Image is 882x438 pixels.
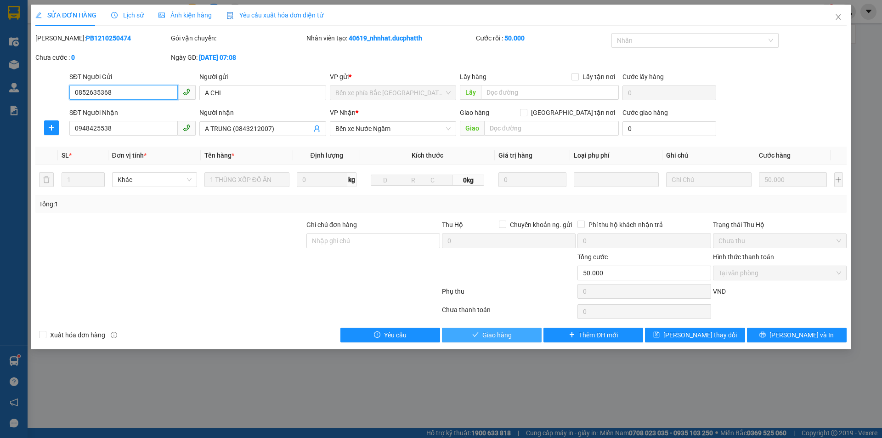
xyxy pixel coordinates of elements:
[112,152,147,159] span: Đơn vị tính
[171,33,305,43] div: Gói vận chuyển:
[825,5,851,30] button: Close
[498,172,567,187] input: 0
[313,125,321,132] span: user-add
[39,199,340,209] div: Tổng: 1
[46,330,109,340] span: Xuất hóa đơn hàng
[460,73,486,80] span: Lấy hàng
[713,253,774,261] label: Hình thức thanh toán
[69,108,196,118] div: SĐT Người Nhận
[441,305,577,321] div: Chưa thanh toán
[622,85,716,100] input: Cước lấy hàng
[653,331,660,339] span: save
[834,172,843,187] button: plus
[622,73,664,80] label: Cước lấy hàng
[506,220,576,230] span: Chuyển khoản ng. gửi
[713,220,847,230] div: Trạng thái Thu Hộ
[204,172,289,187] input: VD: Bàn, Ghế
[226,12,234,19] img: icon
[86,34,131,42] b: PB1210250474
[204,152,234,159] span: Tên hàng
[183,88,190,96] span: phone
[35,52,169,63] div: Chưa cước :
[69,72,196,82] div: SĐT Người Gửi
[527,108,619,118] span: [GEOGRAPHIC_DATA] tận nơi
[498,152,532,159] span: Giá trị hàng
[158,12,165,18] span: picture
[35,33,169,43] div: [PERSON_NAME]:
[347,172,356,187] span: kg
[111,332,117,338] span: info-circle
[349,34,422,42] b: 40619_nhnhat.ducphatth
[306,221,357,228] label: Ghi chú đơn hàng
[460,121,484,136] span: Giao
[310,152,343,159] span: Định lượng
[71,54,75,61] b: 0
[460,85,481,100] span: Lấy
[340,328,440,342] button: exclamation-circleYêu cầu
[645,328,745,342] button: save[PERSON_NAME] thay đổi
[585,220,667,230] span: Phí thu hộ khách nhận trả
[569,331,575,339] span: plus
[306,233,440,248] input: Ghi chú đơn hàng
[442,221,463,228] span: Thu Hộ
[759,172,827,187] input: 0
[769,330,834,340] span: [PERSON_NAME] và In
[62,152,69,159] span: SL
[35,12,42,18] span: edit
[330,109,356,116] span: VP Nhận
[399,175,427,186] input: R
[460,109,489,116] span: Giao hàng
[442,328,542,342] button: checkGiao hàng
[476,33,610,43] div: Cước rồi :
[835,13,842,21] span: close
[111,11,144,19] span: Lịch sử
[199,72,326,82] div: Người gửi
[504,34,525,42] b: 50.000
[412,152,443,159] span: Kích thước
[158,11,212,19] span: Ảnh kiện hàng
[374,331,380,339] span: exclamation-circle
[759,331,766,339] span: printer
[199,108,326,118] div: Người nhận
[306,33,474,43] div: Nhân viên tạo:
[199,54,236,61] b: [DATE] 07:08
[452,175,484,186] span: 0kg
[39,172,54,187] button: delete
[663,330,737,340] span: [PERSON_NAME] thay đổi
[481,85,619,100] input: Dọc đường
[118,173,192,187] span: Khác
[622,121,716,136] input: Cước giao hàng
[171,52,305,63] div: Ngày GD:
[718,234,841,248] span: Chưa thu
[183,124,190,131] span: phone
[226,11,323,19] span: Yêu cầu xuất hóa đơn điện tử
[427,175,452,186] input: C
[111,12,118,18] span: clock-circle
[579,330,618,340] span: Thêm ĐH mới
[335,122,451,136] span: Bến xe Nước Ngầm
[44,120,59,135] button: plus
[759,152,791,159] span: Cước hàng
[577,253,608,261] span: Tổng cước
[543,328,643,342] button: plusThêm ĐH mới
[384,330,407,340] span: Yêu cầu
[330,72,456,82] div: VP gửi
[579,72,619,82] span: Lấy tận nơi
[718,266,841,280] span: Tại văn phòng
[371,175,399,186] input: D
[484,121,619,136] input: Dọc đường
[662,147,755,165] th: Ghi chú
[482,330,512,340] span: Giao hàng
[441,286,577,302] div: Phụ thu
[335,86,451,100] span: Bến xe phía Bắc Thanh Hóa
[713,288,726,295] span: VND
[747,328,847,342] button: printer[PERSON_NAME] và In
[35,11,96,19] span: SỬA ĐƠN HÀNG
[570,147,662,165] th: Loại phụ phí
[45,124,58,131] span: plus
[472,331,479,339] span: check
[666,172,751,187] input: Ghi Chú
[622,109,668,116] label: Cước giao hàng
